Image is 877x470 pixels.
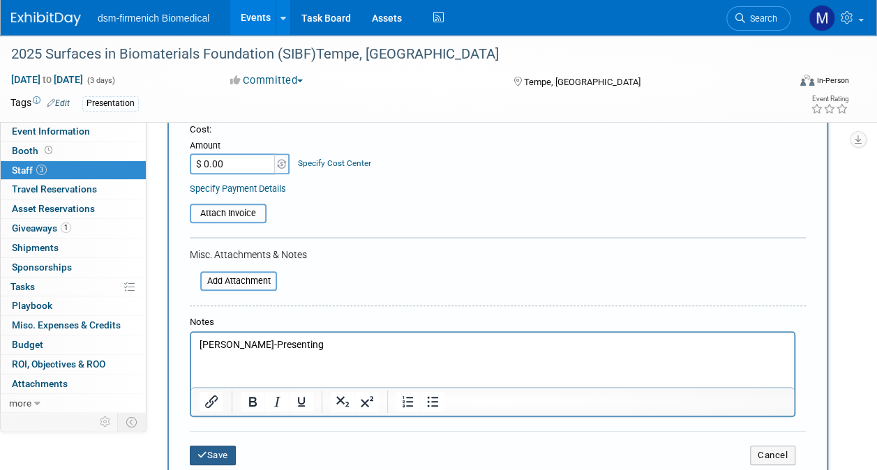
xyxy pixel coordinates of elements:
[331,392,354,411] button: Subscript
[6,42,777,67] div: 2025 Surfaces in Biomaterials Foundation (SIBF)Tempe, [GEOGRAPHIC_DATA]
[800,75,814,86] img: Format-Inperson.png
[118,413,147,431] td: Toggle Event Tabs
[1,199,146,218] a: Asset Reservations
[47,98,70,108] a: Edit
[809,5,835,31] img: Melanie Davison
[10,281,35,292] span: Tasks
[11,12,81,26] img: ExhibitDay
[1,296,146,315] a: Playbook
[42,145,55,156] span: Booth not reserved yet
[524,77,640,87] span: Tempe, [GEOGRAPHIC_DATA]
[1,180,146,199] a: Travel Reservations
[36,165,47,175] span: 3
[1,161,146,180] a: Staff3
[191,333,794,387] iframe: Rich Text Area
[9,397,31,409] span: more
[811,96,848,103] div: Event Rating
[12,242,59,253] span: Shipments
[1,142,146,160] a: Booth
[750,446,795,465] button: Cancel
[190,123,806,137] div: Cost:
[12,145,55,156] span: Booth
[10,73,84,86] span: [DATE] [DATE]
[1,335,146,354] a: Budget
[265,392,289,411] button: Italic
[12,165,47,176] span: Staff
[12,378,68,389] span: Attachments
[1,355,146,374] a: ROI, Objectives & ROO
[40,74,54,85] span: to
[1,122,146,141] a: Event Information
[86,76,115,85] span: (3 days)
[1,238,146,257] a: Shipments
[1,219,146,238] a: Giveaways1
[1,278,146,296] a: Tasks
[12,203,95,214] span: Asset Reservations
[396,392,420,411] button: Numbered list
[727,73,849,93] div: Event Format
[82,96,139,111] div: Presentation
[1,374,146,393] a: Attachments
[726,6,790,31] a: Search
[1,258,146,277] a: Sponsorships
[190,248,806,261] div: Misc. Attachments & Notes
[241,392,264,411] button: Bold
[190,139,291,153] div: Amount
[355,392,379,411] button: Superscript
[12,261,72,273] span: Sponsorships
[12,126,90,137] span: Event Information
[12,183,97,195] span: Travel Reservations
[12,300,52,311] span: Playbook
[745,13,777,24] span: Search
[200,392,223,411] button: Insert/edit link
[1,394,146,413] a: more
[816,75,849,86] div: In-Person
[190,446,236,465] button: Save
[98,13,209,24] span: dsm-firmenich Biomedical
[12,319,121,331] span: Misc. Expenses & Credits
[1,316,146,335] a: Misc. Expenses & Credits
[12,358,105,370] span: ROI, Objectives & ROO
[421,392,444,411] button: Bullet list
[298,158,371,168] a: Specify Cost Center
[290,392,313,411] button: Underline
[190,183,286,194] a: Specify Payment Details
[12,222,71,234] span: Giveaways
[61,222,71,233] span: 1
[12,339,43,350] span: Budget
[93,413,118,431] td: Personalize Event Tab Strip
[190,316,795,329] div: Notes
[225,73,308,88] button: Committed
[10,96,70,112] td: Tags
